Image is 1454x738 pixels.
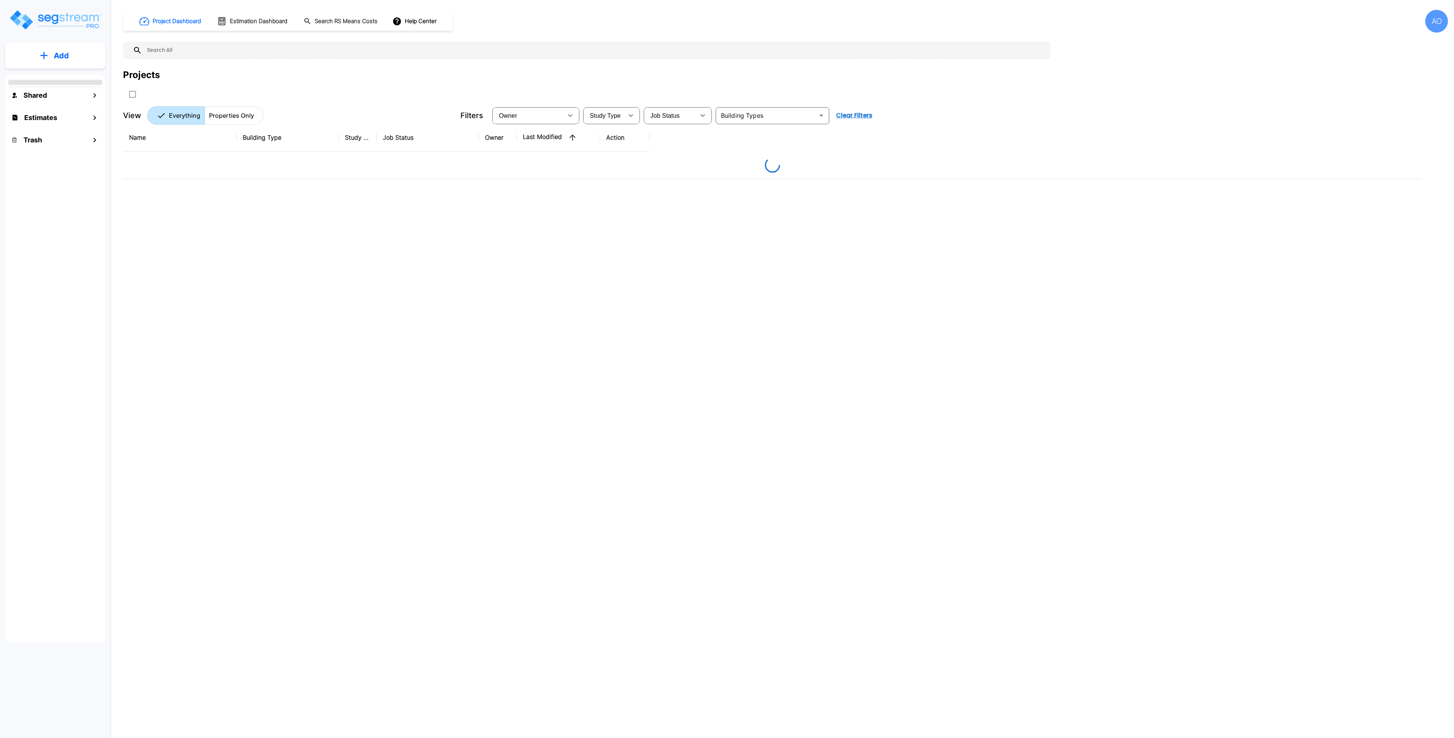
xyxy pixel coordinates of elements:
[123,68,160,82] div: Projects
[645,105,695,126] div: Select
[214,13,292,29] button: Estimation Dashboard
[136,13,205,30] button: Project Dashboard
[590,112,621,119] span: Study Type
[377,124,479,151] th: Job Status
[651,112,680,119] span: Job Status
[24,112,57,123] h1: Estimates
[718,110,814,121] input: Building Types
[585,105,623,126] div: Select
[54,50,69,61] p: Add
[301,14,382,29] button: Search RS Means Costs
[147,106,264,125] div: Platform
[123,124,237,151] th: Name
[204,106,264,125] button: Properties Only
[153,17,201,26] h1: Project Dashboard
[230,17,287,26] h1: Estimation Dashboard
[125,87,140,102] button: SelectAll
[339,124,377,151] th: Study Type
[5,45,105,67] button: Add
[209,111,254,120] p: Properties Only
[315,17,378,26] h1: Search RS Means Costs
[23,135,42,145] h1: Trash
[169,111,200,120] p: Everything
[517,124,600,151] th: Last Modified
[833,108,875,123] button: Clear Filters
[1425,10,1448,33] div: AO
[23,90,47,100] h1: Shared
[479,124,517,151] th: Owner
[123,110,141,121] p: View
[237,124,339,151] th: Building Type
[600,124,649,151] th: Action
[460,110,483,121] p: Filters
[142,42,1047,59] input: Search All
[494,105,563,126] div: Select
[499,112,517,119] span: Owner
[391,14,440,28] button: Help Center
[147,106,205,125] button: Everything
[9,9,101,31] img: Logo
[816,110,827,121] button: Open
